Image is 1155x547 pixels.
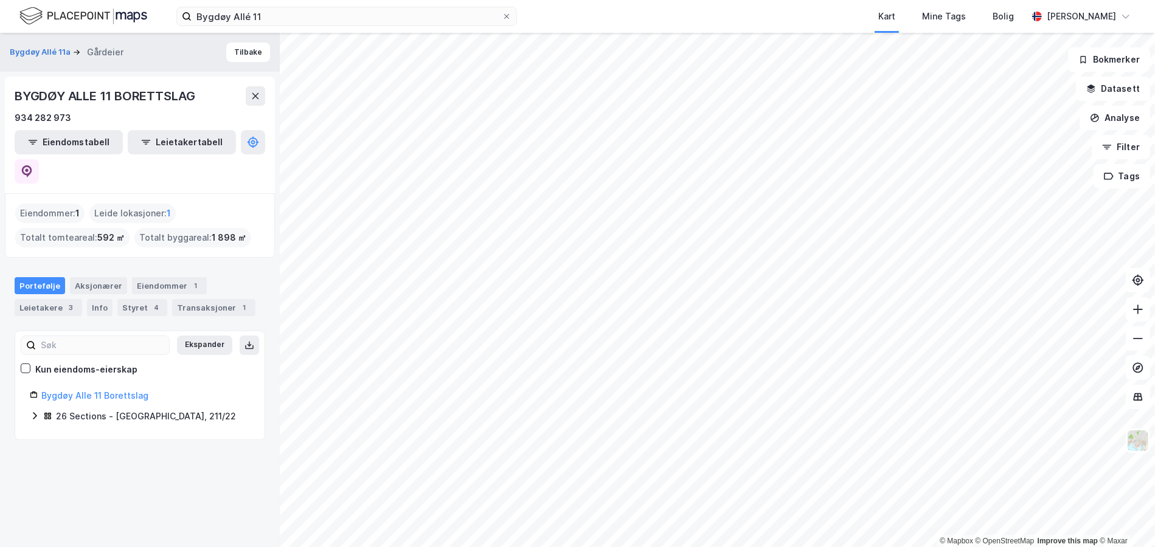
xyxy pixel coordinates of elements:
button: Tags [1094,164,1150,188]
div: Eiendommer [132,277,207,294]
span: 1 [167,206,171,221]
button: Tilbake [226,43,270,62]
div: 1 [238,301,251,314]
div: Kontrollprogram for chat [1094,489,1155,547]
div: Bolig [993,9,1014,24]
div: 3 [65,301,77,314]
input: Søk på adresse, matrikkel, gårdeiere, leietakere eller personer [192,7,502,26]
button: Bokmerker [1068,47,1150,72]
a: Mapbox [940,537,973,545]
div: [PERSON_NAME] [1047,9,1116,24]
div: Transaksjoner [172,299,255,316]
button: Eiendomstabell [15,130,123,154]
button: Datasett [1076,77,1150,101]
button: Filter [1092,135,1150,159]
a: Improve this map [1038,537,1098,545]
div: 4 [150,301,162,314]
div: Info [87,299,113,316]
a: Bygdøy Alle 11 Borettslag [41,390,148,401]
iframe: Chat Widget [1094,489,1155,547]
input: Søk [36,336,169,354]
div: Portefølje [15,277,65,294]
div: 934 282 973 [15,111,71,125]
div: Aksjonærer [70,277,127,294]
div: Totalt byggareal : [134,228,251,247]
div: 26 Sections - [GEOGRAPHIC_DATA], 211/22 [56,409,236,424]
div: Leietakere [15,299,82,316]
span: 592 ㎡ [97,230,125,245]
div: Eiendommer : [15,204,85,223]
div: Leide lokasjoner : [89,204,176,223]
div: Mine Tags [922,9,966,24]
div: Totalt tomteareal : [15,228,130,247]
div: Gårdeier [87,45,123,60]
button: Bygdøy Allé 11a [10,46,73,58]
button: Ekspander [177,335,232,355]
div: BYGDØY ALLE 11 BORETTSLAG [15,86,198,106]
button: Leietakertabell [128,130,236,154]
div: Kart [878,9,895,24]
span: 1 898 ㎡ [212,230,246,245]
img: logo.f888ab2527a4732fd821a326f86c7f29.svg [19,5,147,27]
img: Z [1126,429,1150,452]
div: Kun eiendoms-eierskap [35,362,137,377]
span: 1 [75,206,80,221]
button: Analyse [1080,106,1150,130]
a: OpenStreetMap [976,537,1035,545]
div: Styret [117,299,167,316]
div: 1 [190,280,202,292]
